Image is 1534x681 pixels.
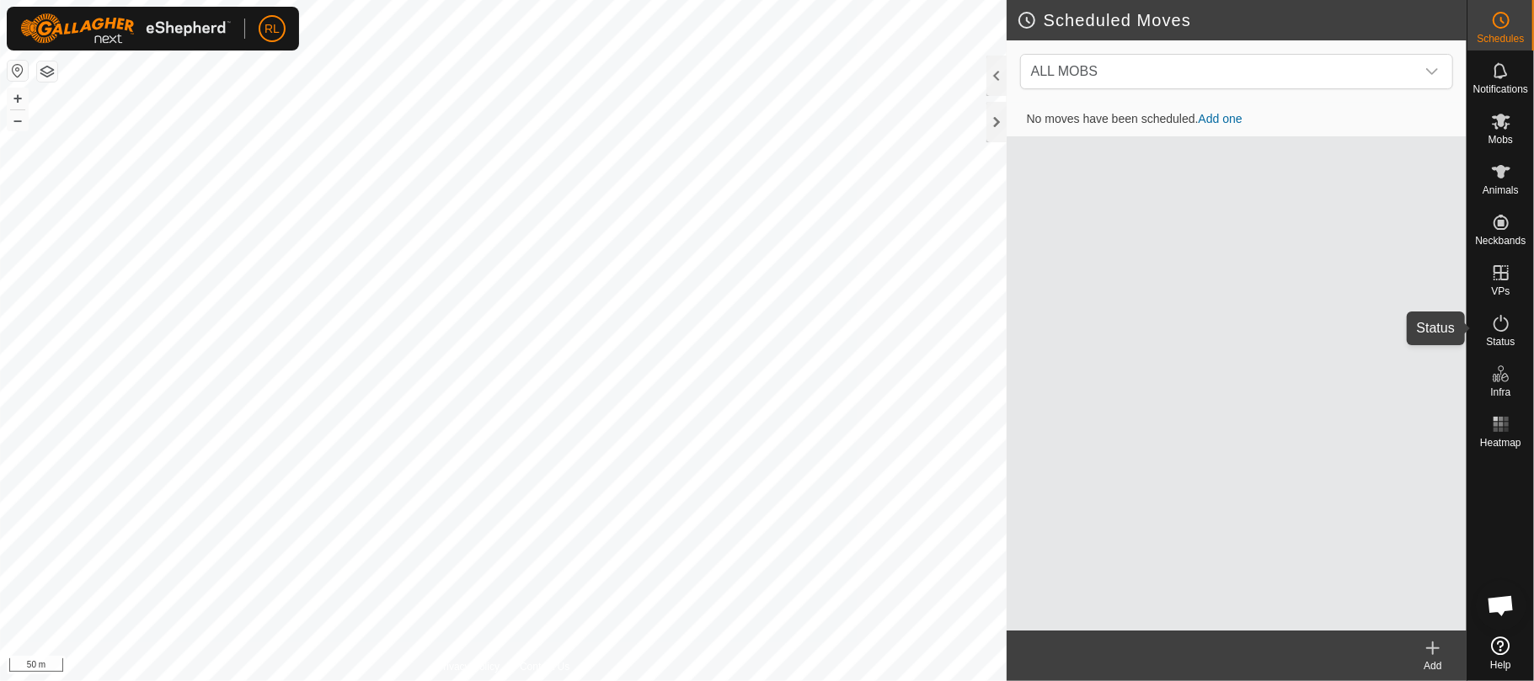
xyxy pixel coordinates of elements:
span: Help [1490,660,1511,670]
img: Gallagher Logo [20,13,231,44]
button: Map Layers [37,61,57,82]
button: + [8,88,28,109]
span: Neckbands [1475,236,1526,246]
a: Help [1467,630,1534,677]
span: VPs [1491,286,1510,296]
a: Add one [1199,112,1243,125]
span: Mobs [1489,135,1513,145]
a: Privacy Policy [436,659,500,674]
div: Add [1399,658,1467,673]
span: Heatmap [1480,438,1521,448]
span: Schedules [1477,34,1524,44]
span: Infra [1490,387,1510,397]
h2: Scheduled Moves [1017,10,1467,30]
span: ALL MOBS [1024,55,1415,88]
span: Status [1486,337,1515,347]
span: RL [265,20,280,38]
span: No moves have been scheduled. [1013,112,1256,125]
a: Open chat [1476,580,1526,630]
button: – [8,110,28,130]
div: dropdown trigger [1415,55,1449,88]
span: Animals [1483,185,1519,195]
span: Notifications [1473,84,1528,94]
a: Contact Us [520,659,569,674]
button: Reset Map [8,61,28,81]
span: ALL MOBS [1031,64,1098,78]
